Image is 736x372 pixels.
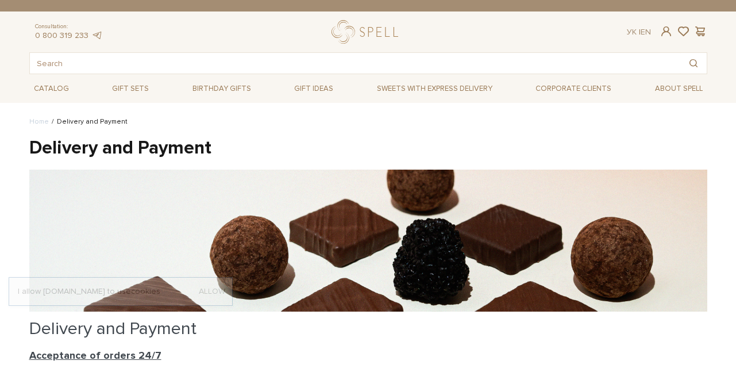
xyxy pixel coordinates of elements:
a: cookies [131,286,160,296]
img: shokolad_3.png [29,170,707,312]
span: Gift ideas [290,80,338,98]
a: Allow [199,286,225,297]
span: | [639,27,641,37]
div: En [627,27,651,37]
span: Consultation: [35,23,103,30]
a: Home [29,117,49,126]
span: Delivery and Payment [29,317,196,339]
span: Catalog [29,80,74,98]
h1: Delivery and Payment [29,136,707,160]
span: About Spell [650,80,707,98]
a: logo [332,20,403,44]
li: Delivery and Payment [49,117,128,127]
a: Sweets with express delivery [372,79,497,98]
a: Corporate clients [531,79,616,98]
span: Gift sets [107,80,153,98]
input: Search [30,53,680,74]
a: 0 800 319 233 [35,30,88,40]
a: Ук [627,27,637,37]
span: Birthday gifts [188,80,256,98]
a: telegram [91,30,103,40]
b: Acceptance of orders 24/7 [29,349,161,362]
div: I allow [DOMAIN_NAME] to use [9,286,232,297]
button: Search [680,53,707,74]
